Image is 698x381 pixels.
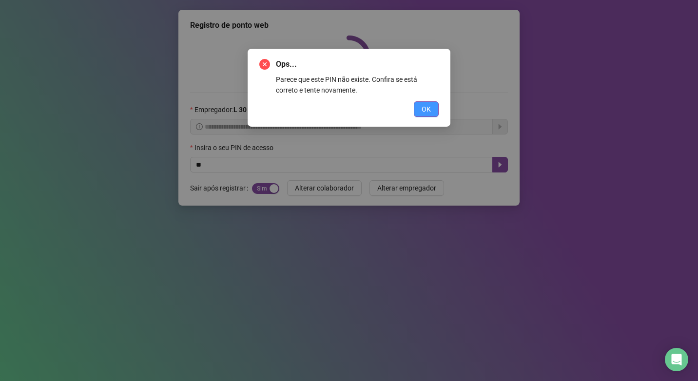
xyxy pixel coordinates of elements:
span: OK [422,104,431,114]
span: close-circle [259,59,270,70]
button: OK [414,101,439,117]
div: Open Intercom Messenger [665,348,688,371]
div: Parece que este PIN não existe. Confira se está correto e tente novamente. [276,74,439,95]
span: Ops... [276,58,439,70]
